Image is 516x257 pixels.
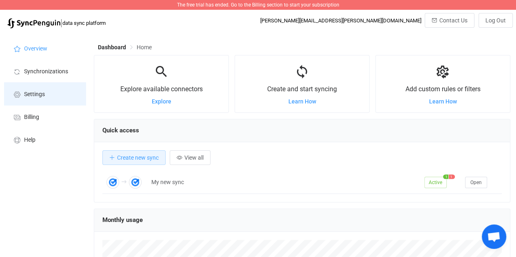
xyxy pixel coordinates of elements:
[102,216,143,224] span: Monthly usage
[24,137,35,143] span: Help
[439,17,467,24] span: Contact Us
[4,82,86,105] a: Settings
[7,17,106,29] a: |data sync platform
[184,154,204,161] span: View all
[485,17,506,24] span: Log Out
[170,150,210,165] button: View all
[405,85,481,93] span: Add custom rules or filters
[465,177,487,188] button: Open
[152,98,171,105] a: Explore
[267,85,337,93] span: Create and start syncing
[429,98,457,105] a: Learn How
[177,2,339,8] span: The free trial has ended. Go to the Billing section to start your subscription
[4,37,86,59] a: Overview
[465,179,487,185] a: Open
[98,44,152,50] div: Breadcrumb
[4,59,86,82] a: Synchronizations
[443,174,448,179] span: 1
[482,224,506,249] a: Open chat
[102,127,139,134] span: Quick access
[137,44,152,51] span: Home
[470,180,482,185] span: Open
[24,46,47,52] span: Overview
[98,44,126,51] span: Dashboard
[60,17,62,29] span: |
[24,91,45,98] span: Settings
[24,114,39,121] span: Billing
[7,18,60,29] img: syncpenguin.svg
[120,85,203,93] span: Explore available connectors
[24,68,68,75] span: Synchronizations
[449,174,455,179] span: 1
[424,177,447,188] span: Active
[147,178,420,187] div: My new sync
[106,176,119,189] img: Google Tasks
[478,13,513,28] button: Log Out
[4,128,86,151] a: Help
[129,176,142,189] img: Google Tasks
[260,18,421,24] div: [PERSON_NAME][EMAIL_ADDRESS][PERSON_NAME][DOMAIN_NAME]
[288,98,316,105] a: Learn How
[102,150,166,165] button: Create new sync
[117,154,159,161] span: Create new sync
[425,13,474,28] button: Contact Us
[4,105,86,128] a: Billing
[62,20,106,26] span: data sync platform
